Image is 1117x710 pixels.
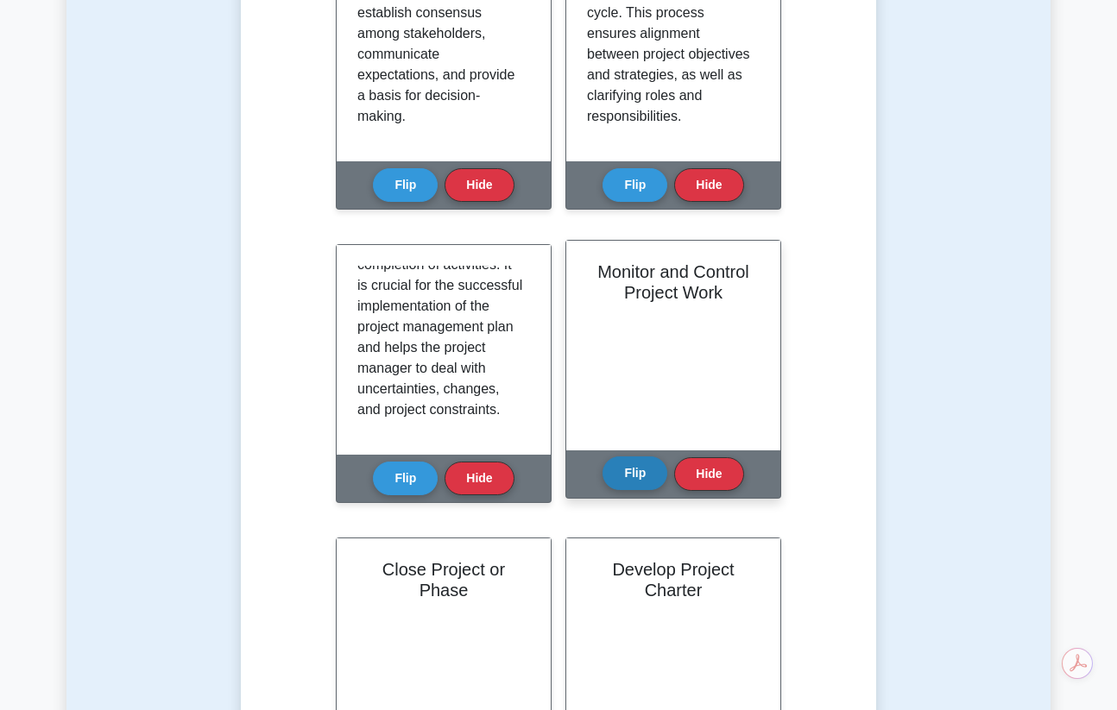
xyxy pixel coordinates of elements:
button: Flip [373,168,438,202]
button: Flip [373,462,438,495]
button: Hide [445,168,514,202]
h2: Close Project or Phase [357,559,530,600]
h2: Develop Project Charter [587,559,760,600]
button: Hide [674,457,743,491]
h2: Monitor and Control Project Work [587,261,760,303]
button: Flip [603,456,667,490]
button: Hide [674,168,743,202]
button: Hide [445,462,514,495]
button: Flip [603,168,667,202]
